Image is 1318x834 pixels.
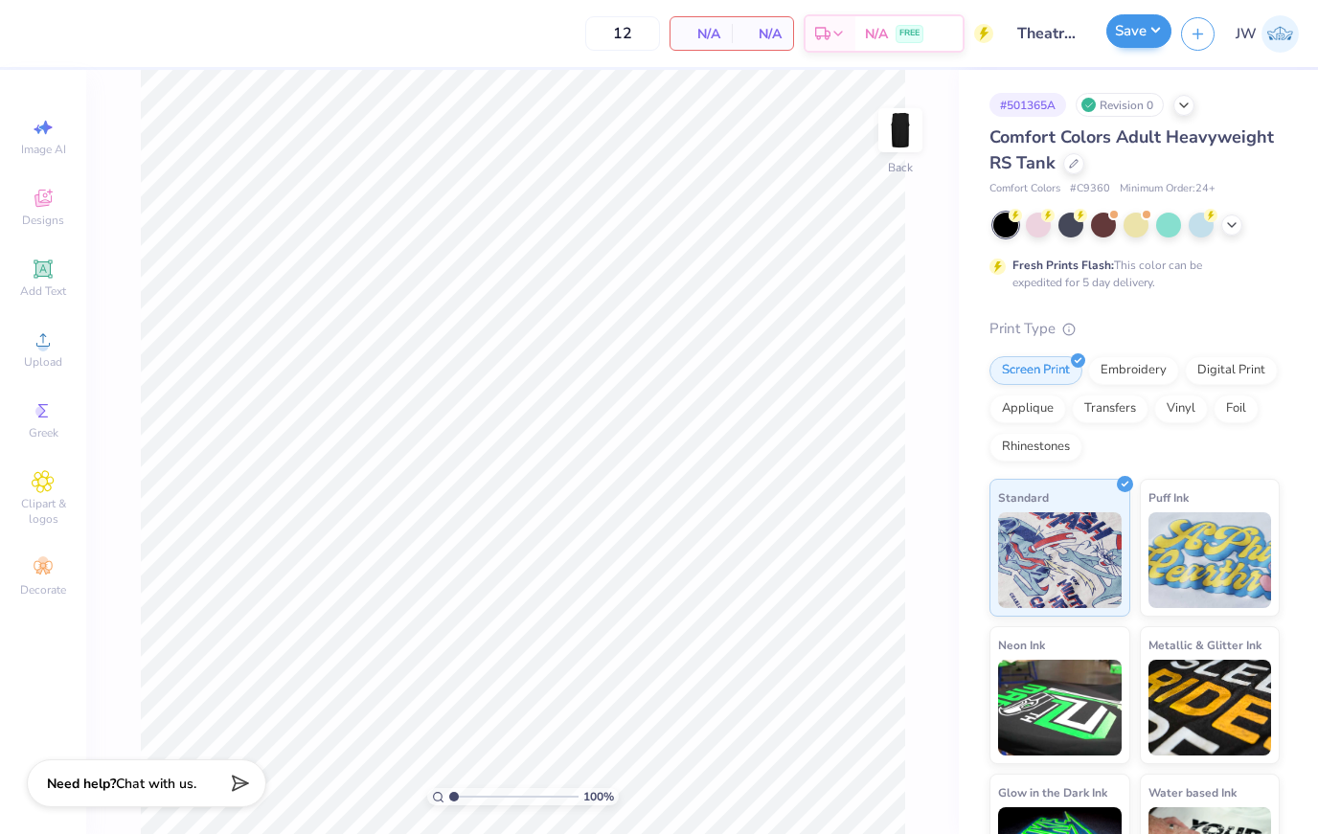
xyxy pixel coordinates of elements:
[583,788,614,805] span: 100 %
[1148,660,1272,755] img: Metallic & Glitter Ink
[1148,512,1272,608] img: Puff Ink
[20,582,66,597] span: Decorate
[989,125,1274,174] span: Comfort Colors Adult Heavyweight RS Tank
[1154,394,1208,423] div: Vinyl
[29,425,58,440] span: Greek
[1070,181,1110,197] span: # C9360
[1236,23,1257,45] span: JW
[998,660,1122,755] img: Neon Ink
[888,159,913,176] div: Back
[1120,181,1216,197] span: Minimum Order: 24 +
[998,487,1049,507] span: Standard
[865,24,888,44] span: N/A
[1185,356,1278,385] div: Digital Print
[1072,394,1148,423] div: Transfers
[1148,782,1237,802] span: Water based Ink
[899,27,920,40] span: FREE
[881,111,920,149] img: Back
[743,24,782,44] span: N/A
[1261,15,1299,53] img: Jessica Wendt
[989,318,1280,340] div: Print Type
[1106,14,1171,48] button: Save
[989,394,1066,423] div: Applique
[1076,93,1164,117] div: Revision 0
[998,782,1107,802] span: Glow in the Dark Ink
[1003,14,1097,53] input: Untitled Design
[22,213,64,228] span: Designs
[989,433,1082,462] div: Rhinestones
[998,512,1122,608] img: Standard
[21,142,66,157] span: Image AI
[989,93,1066,117] div: # 501365A
[10,496,77,527] span: Clipart & logos
[989,356,1082,385] div: Screen Print
[1148,635,1261,655] span: Metallic & Glitter Ink
[1214,394,1259,423] div: Foil
[47,775,116,793] strong: Need help?
[1148,487,1189,507] span: Puff Ink
[989,181,1060,197] span: Comfort Colors
[1236,15,1299,53] a: JW
[24,354,62,370] span: Upload
[20,283,66,299] span: Add Text
[1088,356,1179,385] div: Embroidery
[116,775,196,793] span: Chat with us.
[1012,257,1248,291] div: This color can be expedited for 5 day delivery.
[585,16,660,51] input: – –
[998,635,1045,655] span: Neon Ink
[1012,258,1114,273] strong: Fresh Prints Flash:
[682,24,720,44] span: N/A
